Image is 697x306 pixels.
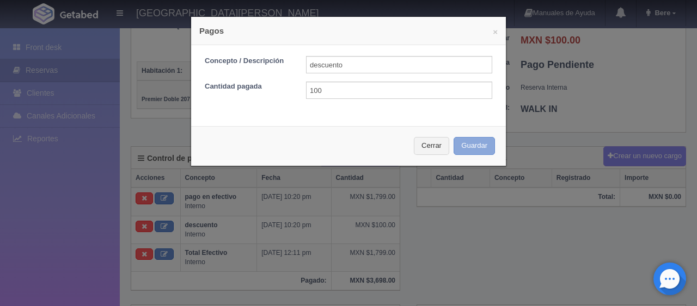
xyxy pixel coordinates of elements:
[414,137,449,155] button: Cerrar
[454,137,495,155] button: Guardar
[493,28,498,36] button: ×
[199,25,498,36] h4: Pagos
[197,82,298,92] label: Cantidad pagada
[197,56,298,66] label: Concepto / Descripción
